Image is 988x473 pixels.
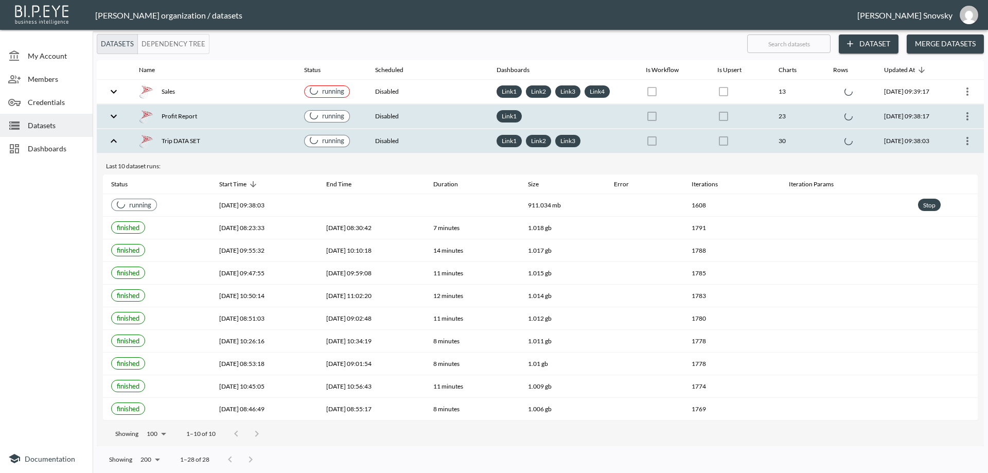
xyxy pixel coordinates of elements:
[910,217,978,239] th: {"key":null,"ref":null,"props":{},"_owner":null}
[833,64,861,76] span: Rows
[910,307,978,330] th: {"key":null,"ref":null,"props":{},"_owner":null}
[638,80,709,104] th: {"type":{},"key":null,"ref":null,"props":{"disabled":true,"checked":false,"color":"primary","styl...
[781,285,910,307] th: {"type":"div","key":null,"ref":null,"props":{"style":{"fontSize":12},"children":[]},"_owner":null}
[28,50,84,61] span: My Account
[117,269,139,277] span: finished
[520,375,606,398] th: 1.009 gb
[520,217,606,239] th: 1.018 gb
[528,178,539,190] div: Size
[683,285,781,307] th: 1783
[117,291,139,300] span: finished
[211,307,318,330] th: 2025-08-11, 08:51:03
[115,429,138,438] p: Showing
[103,285,211,307] th: {"type":{},"key":null,"ref":null,"props":{"size":"small","label":{"type":{},"key":null,"ref":null...
[425,285,520,307] th: 12 minutes
[117,246,139,254] span: finished
[28,120,84,131] span: Datasets
[946,80,984,104] th: {"type":{"isMobxInjector":true,"displayName":"inject-with-userStore-stripeStore-datasetsStore(Obj...
[25,454,75,463] span: Documentation
[13,3,72,26] img: bipeye-logo
[833,64,848,76] div: Rows
[111,178,128,190] div: Status
[918,199,941,211] div: Stop
[28,74,84,84] span: Members
[310,86,344,96] div: running
[106,162,978,170] div: Last 10 dataset runs:
[638,129,709,153] th: {"type":{},"key":null,"ref":null,"props":{"disabled":true,"checked":false,"color":"primary","styl...
[139,64,155,76] div: Name
[117,405,139,413] span: finished
[692,178,731,190] span: Iterations
[318,330,425,353] th: 2025-08-10, 10:34:19
[97,34,138,54] button: Datasets
[139,134,288,148] div: Trip DATA SET
[946,129,984,153] th: {"type":{"isMobxInjector":true,"displayName":"inject-with-userStore-stripeStore-datasetsStore(Obj...
[318,375,425,398] th: 2025-08-07, 10:56:43
[585,85,610,98] div: Link4
[910,330,978,353] th: {"key":null,"ref":null,"props":{},"_owner":null}
[910,375,978,398] th: {"key":null,"ref":null,"props":{},"_owner":null}
[520,353,606,375] th: 1.01 gb
[488,80,637,104] th: {"type":"div","key":null,"ref":null,"props":{"style":{"display":"flex","flexWrap":"wrap","gap":6}...
[857,10,952,20] div: [PERSON_NAME] Snovsky
[296,129,367,153] th: {"type":{},"key":null,"ref":null,"props":{"size":"small","label":{"type":"div","key":null,"ref":n...
[781,307,910,330] th: {"type":"div","key":null,"ref":null,"props":{"style":{"fontSize":12},"children":[]},"_owner":null}
[131,104,296,129] th: {"type":"div","key":null,"ref":null,"props":{"style":{"display":"flex","gap":16,"alignItems":"cen...
[526,85,551,98] div: Link2
[103,262,211,285] th: {"type":{},"key":null,"ref":null,"props":{"size":"small","label":{"type":{},"key":null,"ref":null...
[103,307,211,330] th: {"type":{},"key":null,"ref":null,"props":{"size":"small","label":{"type":{},"key":null,"ref":null...
[318,262,425,285] th: 2025-08-13, 09:59:08
[111,178,141,190] span: Status
[131,80,296,104] th: {"type":"div","key":null,"ref":null,"props":{"style":{"display":"flex","gap":16,"alignItems":"cen...
[910,194,978,217] th: {"type":{},"key":null,"ref":null,"props":{"size":"small","clickable":true,"style":{"borderWidth":...
[488,104,637,129] th: {"type":"div","key":null,"ref":null,"props":{"style":{"display":"flex","flexWrap":"wrap","gap":6}...
[789,178,847,190] span: Iteration Params
[770,80,825,104] th: 13
[876,129,946,153] th: 2025-08-17, 09:38:03
[367,104,488,129] th: Disabled
[318,398,425,421] th: 2025-08-05, 08:55:17
[825,129,876,153] th: {"type":"div","key":null,"ref":null,"props":{"style":{"display":"flex","justifyContent":"center"}...
[95,10,857,20] div: [PERSON_NAME] organization / datasets
[425,353,520,375] th: 8 minutes
[528,178,552,190] span: Size
[318,239,425,262] th: 2025-08-14, 10:10:18
[646,64,679,76] div: Is Workflow
[709,80,771,104] th: {"type":{},"key":null,"ref":null,"props":{"disabled":true,"color":"primary","style":{"padding":0}...
[367,80,488,104] th: Disabled
[425,217,520,239] th: 7 minutes
[717,64,755,76] span: Is Upsert
[139,109,288,124] div: Profit Report
[296,104,367,129] th: {"type":{},"key":null,"ref":null,"props":{"size":"small","label":{"type":"div","key":null,"ref":n...
[910,398,978,421] th: {"key":null,"ref":null,"props":{},"_owner":null}
[304,64,321,76] div: Status
[781,239,910,262] th: {"type":"div","key":null,"ref":null,"props":{"style":{"fontSize":12},"children":[]},"_owner":null}
[884,64,915,76] div: Updated At
[692,178,718,190] div: Iterations
[520,307,606,330] th: 1.012 gb
[781,262,910,285] th: {"type":"div","key":null,"ref":null,"props":{"style":{"fontSize":12},"children":[]},"_owner":null}
[139,84,288,99] div: Sales
[211,330,318,353] th: 2025-08-10, 10:26:16
[959,108,976,125] button: more
[781,217,910,239] th: {"type":"div","key":null,"ref":null,"props":{"style":{"fontSize":12},"children":[]},"_owner":null}
[907,34,984,54] button: Merge Datasets
[139,134,153,148] img: mssql icon
[497,135,522,147] div: Link1
[683,239,781,262] th: 1788
[139,109,153,124] img: mssql icon
[497,85,522,98] div: Link1
[211,239,318,262] th: 2025-08-14, 09:55:32
[143,427,170,441] div: 100
[219,178,260,190] span: Start Time
[28,143,84,154] span: Dashboards
[375,64,417,76] span: Scheduled
[717,64,742,76] div: Is Upsert
[910,262,978,285] th: {"key":null,"ref":null,"props":{},"_owner":null}
[683,217,781,239] th: 1791
[117,337,139,345] span: finished
[683,398,781,421] th: 1769
[526,135,551,147] div: Link2
[876,80,946,104] th: 2025-08-17, 09:39:17
[839,34,898,54] button: Dataset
